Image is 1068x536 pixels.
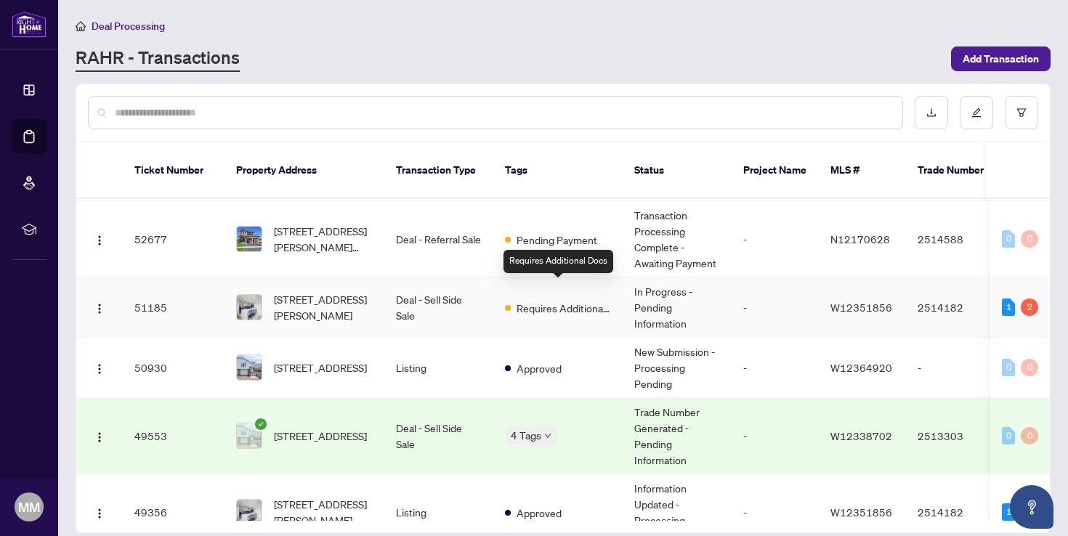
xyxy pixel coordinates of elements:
div: 0 [1021,230,1038,248]
div: 2 [1021,299,1038,316]
td: Listing [384,338,493,398]
td: 51185 [123,277,224,338]
th: Status [623,142,732,199]
img: Logo [94,508,105,519]
td: - [732,201,819,277]
span: download [926,107,936,118]
img: thumbnail-img [237,227,262,251]
span: [STREET_ADDRESS] [274,360,367,375]
span: W12364920 [830,361,892,374]
div: 0 [1002,230,1015,248]
div: 0 [1021,427,1038,444]
span: Add Transaction [963,47,1039,70]
div: 1 [1002,299,1015,316]
td: - [732,398,819,474]
span: Approved [517,505,562,521]
span: down [544,432,551,439]
td: Deal - Sell Side Sale [384,277,493,338]
span: N12170628 [830,232,890,245]
img: thumbnail-img [237,500,262,524]
img: thumbnail-img [237,295,262,320]
img: Logo [94,363,105,375]
div: 0 [1021,359,1038,376]
td: 2514182 [906,277,1008,338]
img: logo [12,11,46,38]
span: MM [18,497,40,517]
th: Transaction Type [384,142,493,199]
td: New Submission - Processing Pending [623,338,732,398]
button: filter [1005,96,1038,129]
button: Add Transaction [951,46,1051,71]
th: Trade Number [906,142,1008,199]
td: - [906,338,1008,398]
span: [STREET_ADDRESS][PERSON_NAME] [274,496,373,528]
td: 52677 [123,201,224,277]
th: Property Address [224,142,384,199]
span: [STREET_ADDRESS][PERSON_NAME][PERSON_NAME] [274,223,373,255]
button: Logo [88,500,111,524]
button: Open asap [1010,485,1053,529]
span: Pending Payment [517,232,597,248]
button: Logo [88,424,111,447]
td: 2514588 [906,201,1008,277]
button: Logo [88,356,111,379]
td: - [732,338,819,398]
span: Requires Additional Docs [517,300,611,316]
td: In Progress - Pending Information [623,277,732,338]
th: Tags [493,142,623,199]
div: 1 [1002,503,1015,521]
th: Project Name [732,142,819,199]
button: edit [960,96,993,129]
button: Logo [88,227,111,251]
td: Deal - Referral Sale [384,201,493,277]
span: [STREET_ADDRESS][PERSON_NAME] [274,291,373,323]
img: Logo [94,235,105,246]
td: 2513303 [906,398,1008,474]
th: Ticket Number [123,142,224,199]
img: thumbnail-img [237,355,262,380]
img: thumbnail-img [237,423,262,448]
span: 4 Tags [511,427,541,444]
td: Transaction Processing Complete - Awaiting Payment [623,201,732,277]
td: 49553 [123,398,224,474]
td: Deal - Sell Side Sale [384,398,493,474]
button: Logo [88,296,111,319]
th: MLS # [819,142,906,199]
button: download [915,96,948,129]
td: - [732,277,819,338]
img: Logo [94,431,105,443]
span: home [76,21,86,31]
div: 0 [1002,359,1015,376]
span: W12351856 [830,301,892,314]
span: Deal Processing [92,20,165,33]
span: filter [1016,107,1027,118]
span: [STREET_ADDRESS] [274,428,367,444]
td: Trade Number Generated - Pending Information [623,398,732,474]
td: 50930 [123,338,224,398]
span: Approved [517,360,562,376]
span: check-circle [255,418,267,430]
div: Requires Additional Docs [503,250,613,273]
div: 0 [1002,427,1015,444]
span: W12351856 [830,505,892,519]
span: edit [971,107,982,118]
span: W12338702 [830,429,892,442]
img: Logo [94,303,105,314]
a: RAHR - Transactions [76,46,240,72]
